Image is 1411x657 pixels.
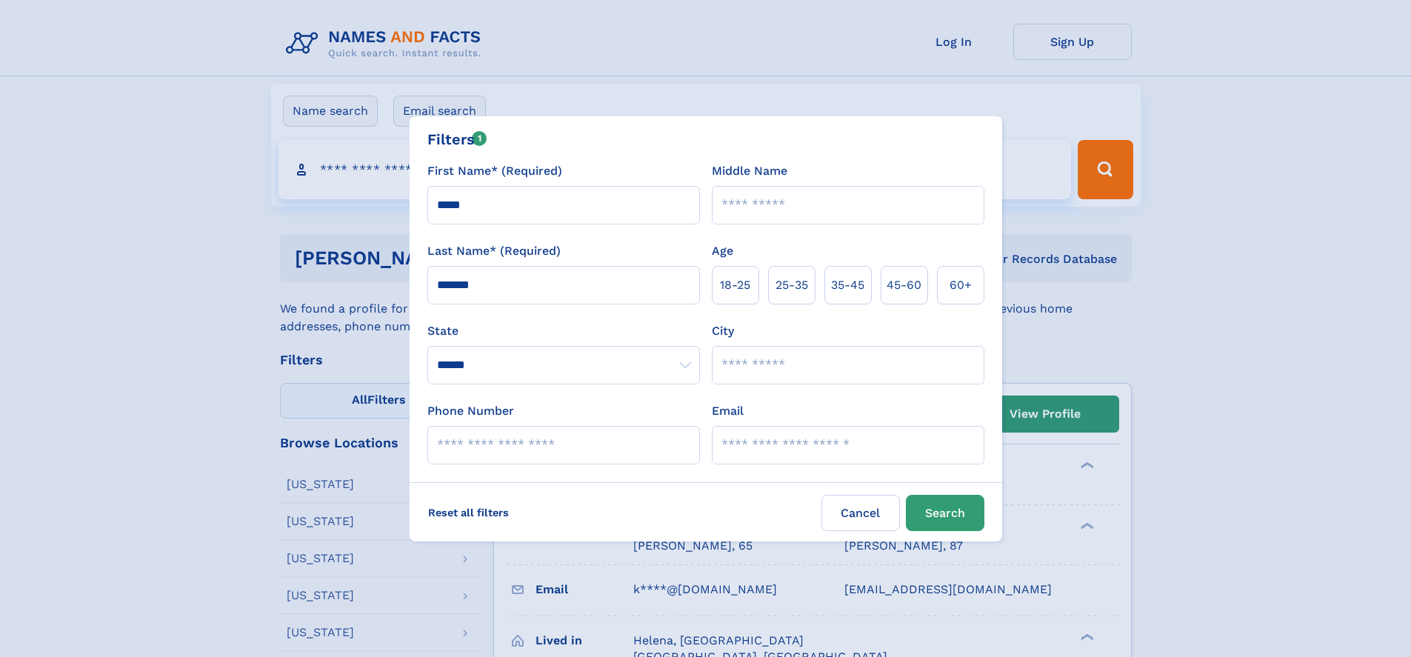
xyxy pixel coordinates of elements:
span: 35‑45 [831,276,864,294]
label: Age [712,242,733,260]
span: 18‑25 [720,276,750,294]
label: Reset all filters [418,495,518,530]
div: Filters [427,128,487,150]
label: First Name* (Required) [427,162,562,180]
label: Email [712,402,744,420]
span: 25‑35 [775,276,808,294]
label: Cancel [821,495,900,531]
label: City [712,322,734,340]
span: 45‑60 [887,276,921,294]
label: Last Name* (Required) [427,242,561,260]
label: State [427,322,700,340]
button: Search [906,495,984,531]
label: Phone Number [427,402,514,420]
label: Middle Name [712,162,787,180]
span: 60+ [950,276,972,294]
